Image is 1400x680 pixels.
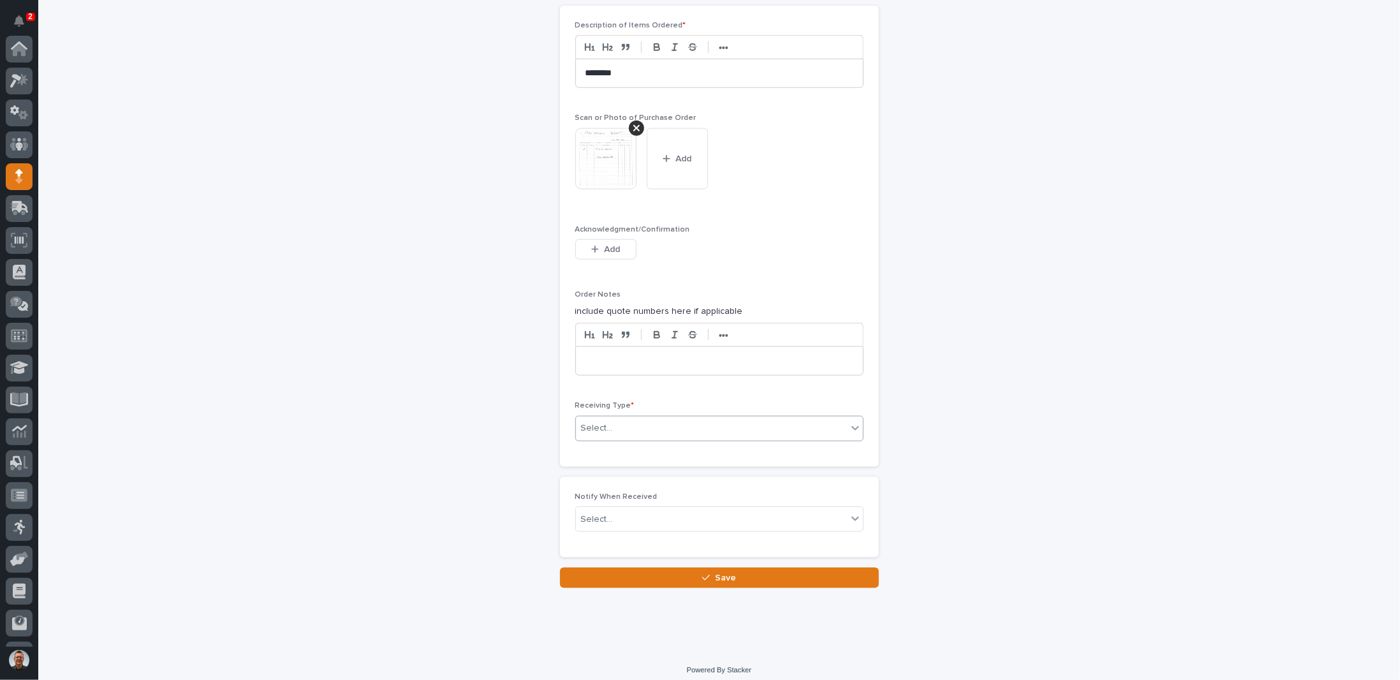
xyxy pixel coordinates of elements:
button: Notifications [6,8,33,34]
span: Description of Items Ordered [575,22,686,29]
a: Powered By Stacker [687,666,751,674]
strong: ••• [719,330,728,341]
strong: ••• [719,43,728,53]
button: Add [575,239,637,260]
span: Scan or Photo of Purchase Order [575,114,696,122]
span: Add [675,154,691,163]
span: Save [715,573,736,582]
button: Save [560,568,879,588]
span: Notify When Received [575,493,658,501]
div: Select... [581,513,613,526]
button: users-avatar [6,647,33,674]
span: Receiving Type [575,402,635,410]
button: ••• [715,327,733,343]
span: Order Notes [575,291,621,299]
div: Notifications2 [16,15,33,36]
p: 2 [28,12,33,21]
button: ••• [715,40,733,55]
span: Add [604,245,620,254]
span: Acknowledgment/Confirmation [575,226,690,233]
button: Add [647,128,708,189]
p: include quote numbers here if applicable [575,305,864,318]
div: Select... [581,422,613,435]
